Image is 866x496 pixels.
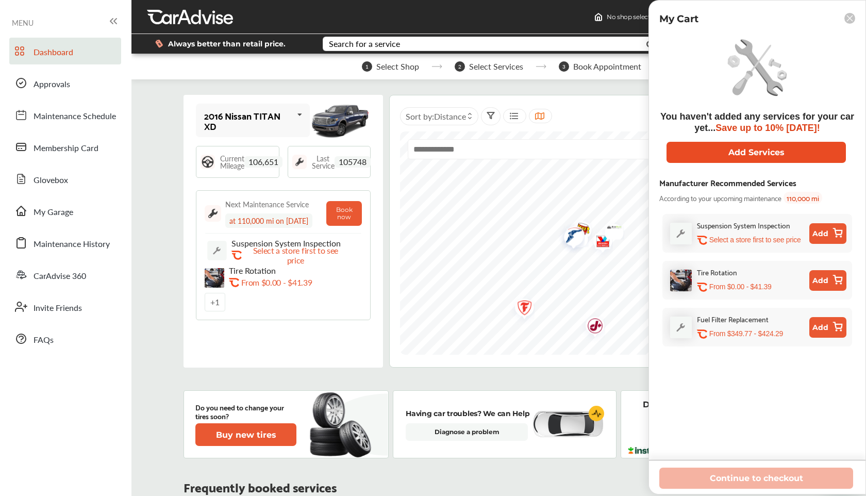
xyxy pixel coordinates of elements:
[627,447,673,454] img: instacart-logo.217963cc.svg
[205,268,224,288] img: tire-rotation-thumb.jpg
[309,388,377,461] img: new-tire.a0c7fe23.svg
[561,225,589,247] img: logo-discount-tire.png
[244,156,282,168] span: 106,651
[670,270,692,291] img: tire-rotation-thumb.jpg
[558,221,585,253] img: logo-firestone.png
[809,317,846,338] button: Add
[34,78,70,91] span: Approvals
[9,261,121,288] a: CarAdvise 360
[709,282,772,292] p: From $0.00 - $41.39
[34,206,73,219] span: My Garage
[597,219,624,240] img: RSM_logo.png
[659,175,796,189] div: Manufacturer Recommended Services
[34,270,86,283] span: CarAdvise 360
[578,311,604,344] div: Map marker
[34,46,73,59] span: Dashboard
[697,266,737,278] div: Tire Rotation
[9,166,121,192] a: Glovebox
[244,245,347,265] p: Select a store first to see price
[589,406,604,421] img: cardiogram-logo.18e20815.svg
[231,238,345,248] p: Suspension System Inspection
[329,40,400,48] div: Search for a service
[326,201,362,226] button: Book now
[455,61,465,72] span: 2
[559,61,569,72] span: 3
[715,123,820,133] span: Save up to 10% [DATE]!
[12,19,34,27] span: MENU
[578,311,605,344] img: logo-jiffylube.png
[558,221,584,253] div: Map marker
[607,13,658,21] span: No shop selected
[34,334,54,347] span: FAQs
[709,329,783,339] p: From $349.77 - $424.29
[195,423,296,446] button: Buy new tires
[34,302,82,315] span: Invite Friends
[709,235,801,245] p: Select a store first to see price
[557,222,583,253] div: Map marker
[586,227,611,259] div: Map marker
[565,216,592,249] img: logo-take5.png
[667,142,846,163] button: Add Services
[670,223,692,244] img: default_wrench_icon.d1a43860.svg
[241,277,312,287] p: From $0.00 - $41.39
[561,225,587,247] div: Map marker
[586,227,613,259] img: logo-valvoline.png
[195,403,296,420] p: Do you need to change your tires soon?
[565,216,591,249] div: Map marker
[643,399,785,410] p: Discover your CarAdvise Benefits!
[556,223,584,253] img: logo-goodyear.png
[659,13,698,25] p: My Cart
[9,38,121,64] a: Dashboard
[573,62,641,71] span: Book Appointment
[507,293,535,326] img: logo-firestone.png
[406,408,529,419] p: Having car troubles? We can Help
[34,142,98,155] span: Membership Card
[809,270,846,291] button: Add
[225,199,309,209] div: Next Maintenance Service
[195,423,298,446] a: Buy new tires
[507,293,533,326] div: Map marker
[207,241,227,260] img: default_wrench_icon.d1a43860.svg
[784,192,822,204] span: 110,000 mi
[155,39,163,48] img: dollor_label_vector.a70140d1.svg
[312,155,335,169] span: Last Service
[434,110,466,122] span: Distance
[229,266,342,275] p: Tire Rotation
[9,325,121,352] a: FAQs
[225,213,312,228] div: at 110,000 mi on [DATE]
[9,197,121,224] a: My Garage
[220,155,244,169] span: Current Mileage
[597,219,623,240] div: Map marker
[406,110,466,122] span: Sort by :
[557,222,584,254] img: logo-valvoline.png
[431,64,442,69] img: stepper-arrow.e24c07c6.svg
[9,229,121,256] a: Maintenance History
[184,482,337,491] p: Frequently booked services
[536,64,546,69] img: stepper-arrow.e24c07c6.svg
[168,40,286,47] span: Always better than retail price.
[376,62,419,71] span: Select Shop
[556,223,582,253] div: Map marker
[557,222,582,254] div: Map marker
[310,97,371,143] img: mobile_11043_st0640_046.jpg
[469,62,523,71] span: Select Services
[659,192,781,204] span: According to your upcoming maintenance
[362,61,372,72] span: 1
[406,423,528,441] a: Diagnose a problem
[335,156,371,168] span: 105748
[34,174,68,187] span: Glovebox
[9,134,121,160] a: Membership Card
[697,313,769,325] div: Fuel Filter Replacement
[9,293,121,320] a: Invite Friends
[660,111,854,133] span: You haven't added any services for your car yet...
[201,155,215,169] img: steering_logo
[205,293,225,311] a: +1
[531,410,604,438] img: diagnose-vehicle.c84bcb0a.svg
[34,110,116,123] span: Maintenance Schedule
[809,223,846,244] button: Add
[400,131,797,355] canvas: Map
[594,13,603,21] img: header-home-logo.8d720a4f.svg
[204,110,292,131] div: 2016 Nissan TITAN XD
[9,70,121,96] a: Approvals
